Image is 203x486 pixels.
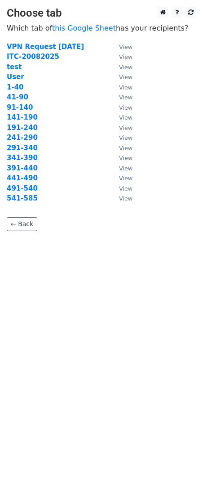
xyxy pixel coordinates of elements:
[52,24,116,32] a: this Google Sheet
[110,63,132,71] a: View
[7,194,38,202] a: 541-585
[119,94,132,101] small: View
[119,125,132,131] small: View
[110,174,132,182] a: View
[110,164,132,172] a: View
[110,93,132,101] a: View
[110,144,132,152] a: View
[119,114,132,121] small: View
[110,154,132,162] a: View
[7,23,196,33] p: Which tab of has your recipients?
[119,175,132,182] small: View
[119,104,132,111] small: View
[7,164,38,172] a: 391-440
[110,43,132,51] a: View
[119,84,132,91] small: View
[7,174,38,182] a: 441-490
[119,155,132,161] small: View
[110,53,132,61] a: View
[7,184,38,192] a: 491-540
[7,154,38,162] a: 341-390
[119,54,132,60] small: View
[7,124,38,132] a: 191-240
[7,7,196,20] h3: Choose tab
[7,217,37,231] a: ← Back
[119,195,132,202] small: View
[110,113,132,121] a: View
[7,144,38,152] a: 291-340
[7,43,84,51] a: VPN Request [DATE]
[7,83,24,91] a: 1-40
[7,93,28,101] a: 41-90
[110,73,132,81] a: View
[7,113,38,121] a: 141-190
[119,185,132,192] small: View
[7,73,24,81] a: User
[110,124,132,132] a: View
[119,74,132,80] small: View
[119,145,132,152] small: View
[110,103,132,111] a: View
[7,103,33,111] a: 91-140
[110,83,132,91] a: View
[119,44,132,50] small: View
[7,53,59,61] a: ITC-20082025
[110,184,132,192] a: View
[110,194,132,202] a: View
[7,63,22,71] a: test
[110,134,132,142] a: View
[119,165,132,172] small: View
[119,134,132,141] small: View
[119,64,132,71] small: View
[7,134,38,142] a: 241-290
